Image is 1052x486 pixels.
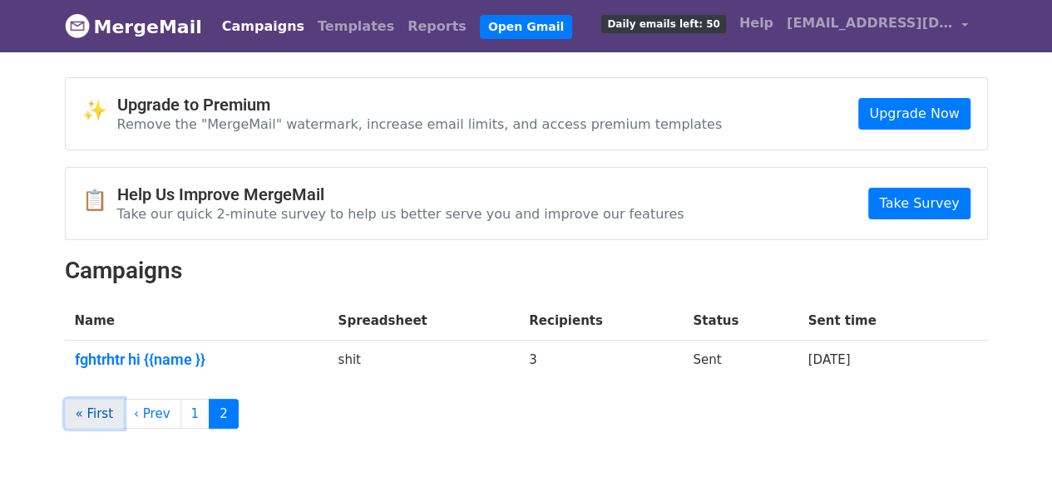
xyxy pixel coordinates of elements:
td: shit [328,341,520,385]
a: [DATE] [808,352,850,367]
span: 📋 [82,189,117,213]
a: Take Survey [868,188,970,219]
a: Templates [311,10,401,43]
a: [EMAIL_ADDRESS][DOMAIN_NAME] [780,7,975,46]
a: Campaigns [215,10,311,43]
p: Remove the "MergeMail" watermark, increase email limits, and access premium templates [117,115,723,133]
h4: Help Us Improve MergeMail [117,184,684,204]
th: Name [65,302,328,341]
th: Sent time [798,302,952,341]
a: Help [733,7,780,40]
img: MergeMail logo [65,13,90,38]
a: Daily emails left: 50 [595,7,732,40]
td: 3 [519,341,683,385]
a: « First [65,399,125,430]
th: Recipients [519,302,683,341]
a: ‹ Prev [123,399,181,430]
th: Spreadsheet [328,302,520,341]
h4: Upgrade to Premium [117,95,723,115]
a: MergeMail [65,9,202,44]
td: Sent [683,341,798,385]
span: Daily emails left: 50 [601,15,725,33]
a: fghtrhtr hi {{name }} [75,351,319,369]
a: 1 [180,399,210,430]
a: Reports [401,10,473,43]
th: Status [683,302,798,341]
h2: Campaigns [65,257,988,285]
a: Open Gmail [480,15,572,39]
span: [EMAIL_ADDRESS][DOMAIN_NAME] [787,13,953,33]
span: ✨ [82,99,117,123]
a: Upgrade Now [858,98,970,130]
a: 2 [209,399,239,430]
p: Take our quick 2-minute survey to help us better serve you and improve our features [117,205,684,223]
